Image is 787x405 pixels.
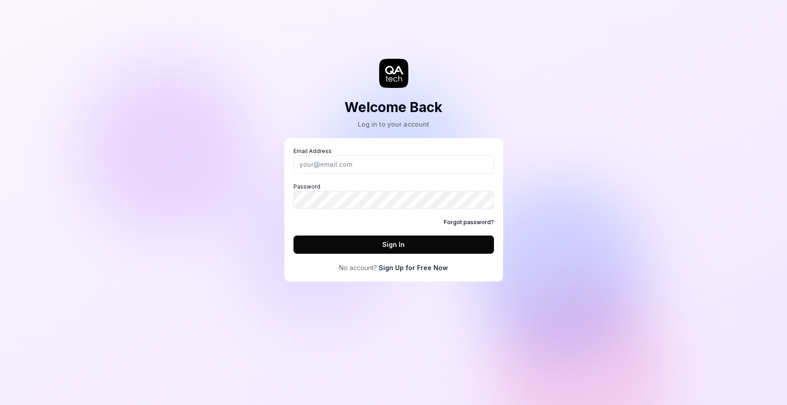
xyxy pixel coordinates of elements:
input: Email Address [293,155,494,174]
span: No account? [339,263,377,272]
label: Email Address [293,147,494,174]
a: Forgot password? [444,218,494,226]
h2: Welcome Back [345,97,442,118]
a: Sign Up for Free Now [379,263,448,272]
label: Password [293,183,494,209]
div: Log in to your account [345,119,442,129]
button: Sign In [293,236,494,254]
input: Password [293,191,494,209]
